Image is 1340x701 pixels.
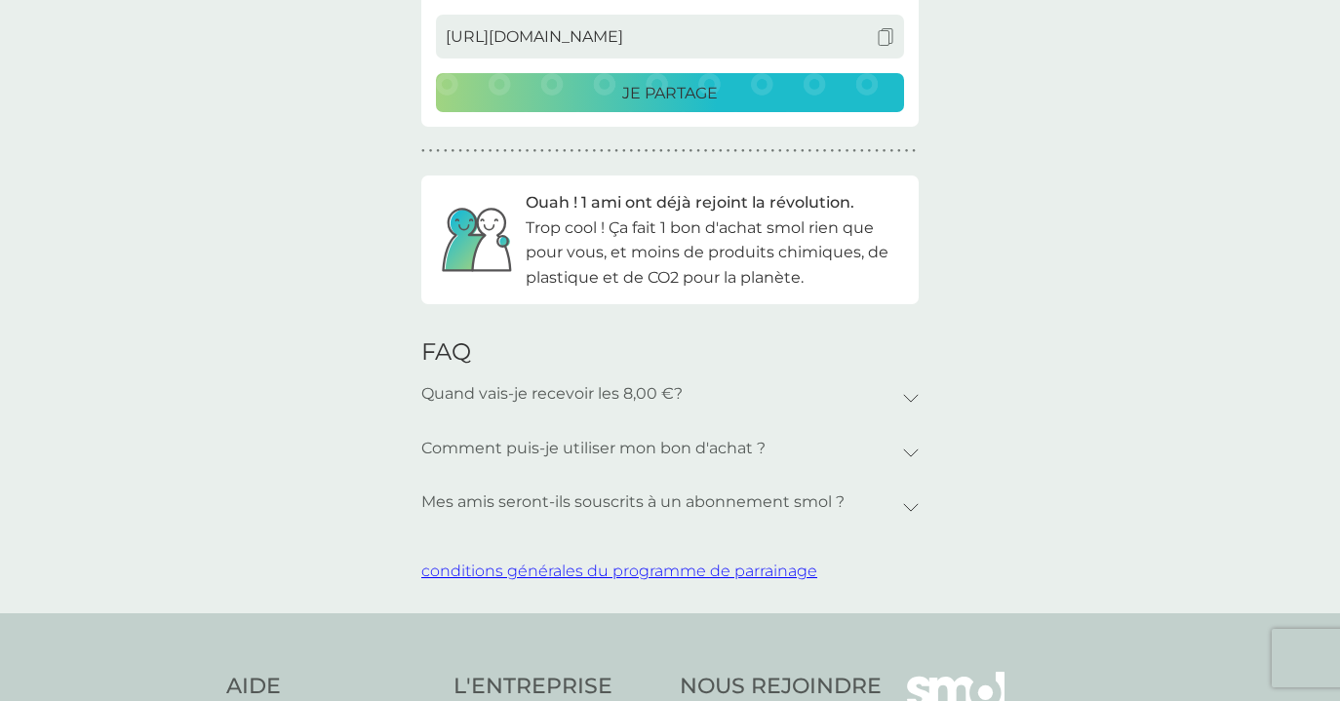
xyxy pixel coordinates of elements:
[489,146,493,156] p: ●
[912,146,916,156] p: ●
[846,146,849,156] p: ●
[421,559,817,584] button: conditions générales du programme de parrainage
[875,146,879,156] p: ●
[645,146,649,156] p: ●
[696,146,700,156] p: ●
[659,146,663,156] p: ●
[592,146,596,156] p: ●
[852,146,856,156] p: ●
[555,146,559,156] p: ●
[719,146,723,156] p: ●
[571,146,574,156] p: ●
[667,146,671,156] p: ●
[577,146,581,156] p: ●
[458,146,462,156] p: ●
[481,146,485,156] p: ●
[727,146,730,156] p: ●
[786,146,790,156] p: ●
[608,146,611,156] p: ●
[421,371,683,416] p: Quand vais-je recevoir les 8,00 €?
[883,146,887,156] p: ●
[877,28,894,46] img: copier dans le presse papier
[733,146,737,156] p: ●
[815,146,819,156] p: ●
[682,146,686,156] p: ●
[540,146,544,156] p: ●
[614,146,618,156] p: ●
[503,146,507,156] p: ●
[808,146,812,156] p: ●
[518,146,522,156] p: ●
[749,146,753,156] p: ●
[793,146,797,156] p: ●
[651,146,655,156] p: ●
[764,146,768,156] p: ●
[630,146,634,156] p: ●
[585,146,589,156] p: ●
[526,190,854,215] h6: Ouah ! 1 ami ont déjà rejoint la révolution.
[466,146,470,156] p: ●
[421,562,817,580] span: conditions générales du programme de parrainage
[860,146,864,156] p: ●
[452,146,455,156] p: ●
[741,146,745,156] p: ●
[436,146,440,156] p: ●
[563,146,567,156] p: ●
[897,146,901,156] p: ●
[421,480,845,525] p: Mes amis seront-ils souscrits à un abonnement smol ?
[600,146,604,156] p: ●
[444,146,448,156] p: ●
[711,146,715,156] p: ●
[532,146,536,156] p: ●
[436,73,904,112] button: Je partage
[421,338,919,371] h2: FAQ
[830,146,834,156] p: ●
[446,24,623,50] span: [URL][DOMAIN_NAME]
[429,146,433,156] p: ●
[622,81,718,106] p: Je partage
[637,146,641,156] p: ●
[674,146,678,156] p: ●
[690,146,693,156] p: ●
[778,146,782,156] p: ●
[526,215,904,291] p: Trop cool ! Ça fait 1 bon d'achat smol rien que pour vous, et moins de produits chimiques, de pla...
[511,146,515,156] p: ●
[823,146,827,156] p: ●
[770,146,774,156] p: ●
[801,146,805,156] p: ●
[905,146,909,156] p: ●
[704,146,708,156] p: ●
[756,146,760,156] p: ●
[548,146,552,156] p: ●
[838,146,842,156] p: ●
[868,146,872,156] p: ●
[473,146,477,156] p: ●
[622,146,626,156] p: ●
[526,146,530,156] p: ●
[421,146,425,156] p: ●
[495,146,499,156] p: ●
[421,426,766,471] p: Comment puis-je utiliser mon bon d'achat ?
[889,146,893,156] p: ●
